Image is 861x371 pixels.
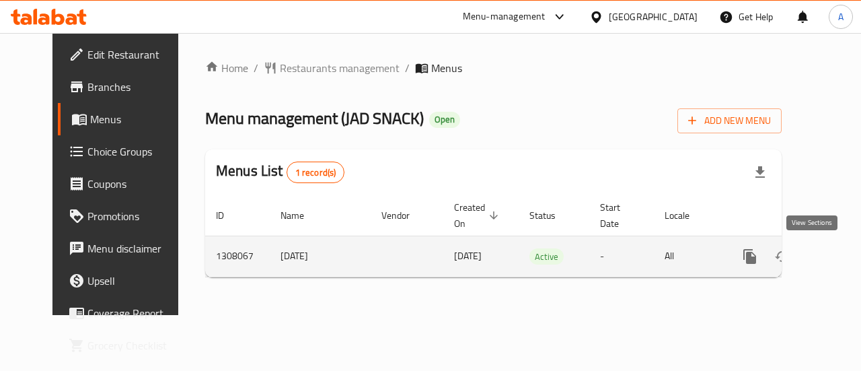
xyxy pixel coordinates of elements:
span: Menu management ( JAD SNACK ) [205,103,424,133]
td: 1308067 [205,236,270,277]
a: Choice Groups [58,135,196,168]
li: / [254,60,258,76]
h2: Menus List [216,161,344,183]
a: Edit Restaurant [58,38,196,71]
span: Edit Restaurant [87,46,186,63]
span: Add New Menu [688,112,771,129]
span: A [838,9,844,24]
span: Coverage Report [87,305,186,321]
td: - [589,236,654,277]
span: Coupons [87,176,186,192]
a: Coverage Report [58,297,196,329]
a: Coupons [58,168,196,200]
span: Upsell [87,273,186,289]
span: Status [529,207,573,224]
span: ID [216,207,241,224]
li: / [405,60,410,76]
span: Vendor [381,207,427,224]
span: Grocery Checklist [87,337,186,353]
nav: breadcrumb [205,60,782,76]
td: All [654,236,723,277]
div: Total records count [287,162,345,183]
button: more [734,240,766,273]
span: 1 record(s) [287,166,344,179]
button: Add New Menu [677,108,782,133]
div: Menu-management [463,9,546,25]
div: Export file [744,156,776,189]
td: [DATE] [270,236,371,277]
span: Name [280,207,322,224]
span: Created On [454,199,502,232]
span: Menu disclaimer [87,240,186,257]
a: Restaurants management [264,60,400,76]
a: Grocery Checklist [58,329,196,362]
a: Promotions [58,200,196,232]
a: Menu disclaimer [58,232,196,265]
span: Choice Groups [87,143,186,160]
div: Open [429,112,460,128]
span: Branches [87,79,186,95]
div: Active [529,248,564,265]
div: [GEOGRAPHIC_DATA] [609,9,698,24]
span: [DATE] [454,247,482,265]
span: Active [529,249,564,265]
a: Upsell [58,265,196,297]
span: Locale [665,207,707,224]
span: Restaurants management [280,60,400,76]
a: Menus [58,103,196,135]
button: Change Status [766,240,798,273]
span: Menus [90,111,186,127]
span: Open [429,114,460,125]
span: Promotions [87,208,186,224]
a: Home [205,60,248,76]
a: Branches [58,71,196,103]
span: Menus [431,60,462,76]
span: Start Date [600,199,638,232]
